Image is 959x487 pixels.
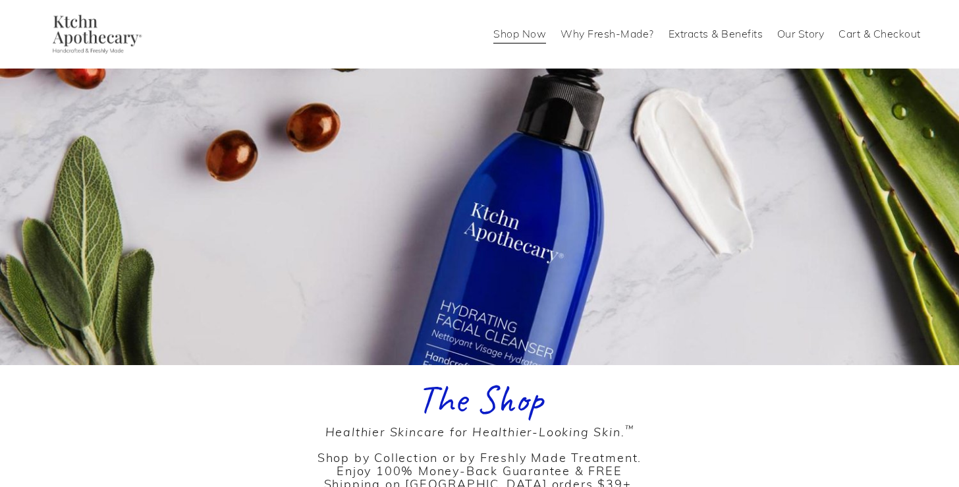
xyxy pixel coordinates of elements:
a: Cart & Checkout [838,24,921,45]
img: Ktchn Apothecary [38,14,151,54]
span: The Shop [417,374,543,424]
a: Our Story [777,24,825,45]
sup: ™ [625,422,634,434]
a: Why Fresh-Made? [561,24,654,45]
em: Healthier Skincare for Healthier-Looking Skin. [325,423,634,440]
a: Extracts & Benefits [669,24,763,45]
a: Shop Now [493,24,546,45]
